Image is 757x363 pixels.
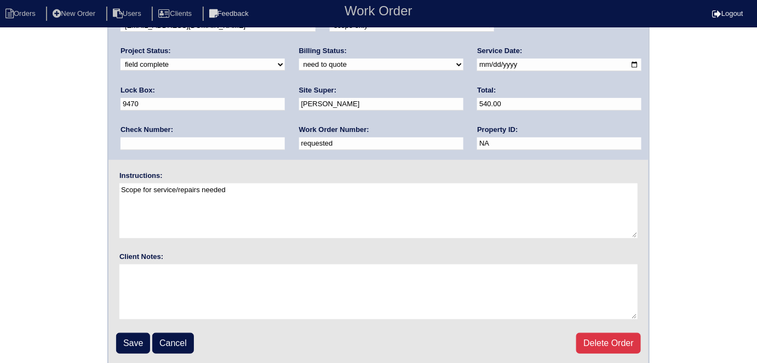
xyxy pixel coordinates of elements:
a: Users [106,9,150,18]
a: Cancel [152,333,194,354]
label: Lock Box: [121,85,155,95]
label: Site Super: [299,85,337,95]
label: Instructions: [119,171,163,181]
label: Check Number: [121,125,173,135]
label: Total: [477,85,496,95]
li: Users [106,7,150,21]
textarea: Scope for service/repairs needed [119,183,638,238]
a: Clients [152,9,200,18]
li: New Order [46,7,104,21]
a: Delete Order [576,333,641,354]
label: Work Order Number: [299,125,369,135]
a: New Order [46,9,104,18]
li: Clients [152,7,200,21]
label: Service Date: [477,46,522,56]
li: Feedback [203,7,257,21]
label: Project Status: [121,46,171,56]
label: Property ID: [477,125,518,135]
a: Logout [712,9,743,18]
label: Client Notes: [119,252,163,262]
label: Billing Status: [299,46,347,56]
input: Save [116,333,150,354]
